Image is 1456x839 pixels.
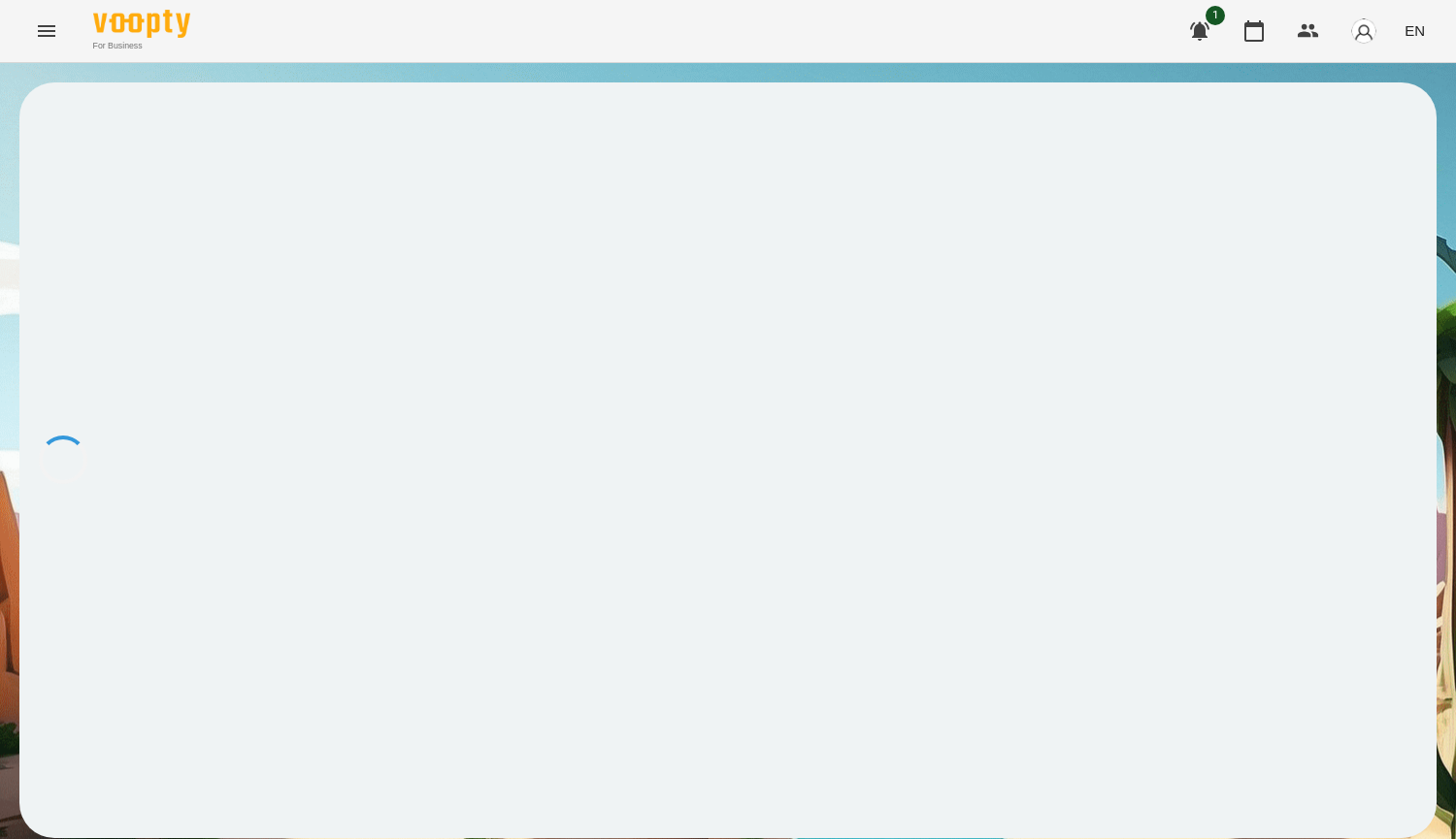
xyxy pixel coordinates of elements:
[93,10,190,38] img: Voopty Logo
[1350,17,1377,45] img: avatar_s.png
[1206,6,1225,25] span: 1
[93,40,190,52] span: For Business
[1405,20,1425,41] span: EN
[23,8,70,54] button: Menu
[1397,13,1433,48] button: EN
